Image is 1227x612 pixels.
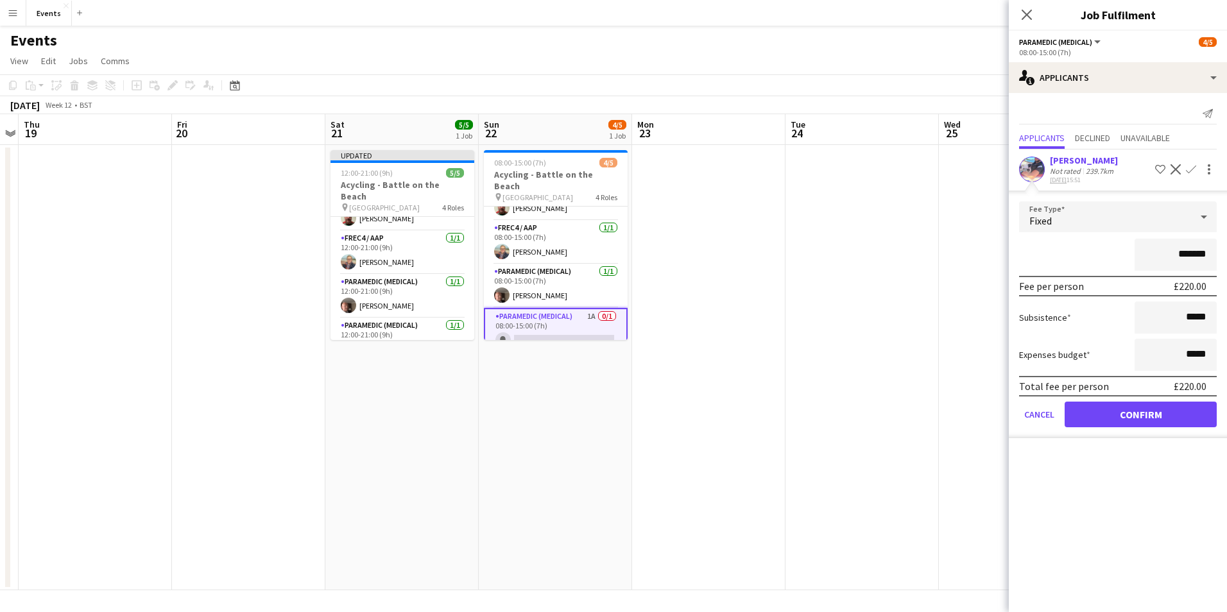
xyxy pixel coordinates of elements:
span: Jobs [69,55,88,67]
label: Expenses budget [1019,349,1090,361]
span: 19 [22,126,40,140]
h3: Job Fulfilment [1009,6,1227,23]
div: Updated [330,150,474,160]
span: Applicants [1019,133,1065,142]
span: 23 [635,126,654,140]
a: View [5,53,33,69]
span: [GEOGRAPHIC_DATA] [349,203,420,212]
span: 4 Roles [442,203,464,212]
span: Thu [24,119,40,130]
app-card-role: Paramedic (Medical)1A0/108:00-15:00 (7h) [484,308,628,354]
span: Fixed [1029,214,1052,227]
div: £220.00 [1174,280,1206,293]
app-card-role: Paramedic (Medical)1/112:00-21:00 (9h)[PERSON_NAME] [330,275,474,318]
span: Sun [484,119,499,130]
span: 25 [942,126,961,140]
span: Week 12 [42,100,74,110]
div: 1 Job [456,131,472,140]
div: Applicants [1009,62,1227,93]
div: 08:00-15:00 (7h) [1019,47,1217,57]
button: Cancel [1019,402,1060,427]
a: Edit [36,53,61,69]
div: 239.7km [1083,166,1116,176]
span: Comms [101,55,130,67]
div: Fee per person [1019,280,1084,293]
app-card-role: Paramedic (Medical)1/108:00-15:00 (7h)[PERSON_NAME] [484,264,628,308]
span: 22 [482,126,499,140]
div: Not rated [1050,166,1083,176]
button: Paramedic (Medical) [1019,37,1103,47]
button: Confirm [1065,402,1217,427]
span: 12:00-21:00 (9h) [341,168,393,178]
span: Edit [41,55,56,67]
app-job-card: Updated12:00-21:00 (9h)5/5Acycling - Battle on the Beach [GEOGRAPHIC_DATA]4 RolesFREC32/212:00-21... [330,150,474,340]
span: Tue [791,119,805,130]
span: 4/5 [599,158,617,167]
span: 20 [175,126,187,140]
span: [GEOGRAPHIC_DATA] [502,192,573,202]
span: 4/5 [608,120,626,130]
div: 15:51 [1050,176,1118,184]
span: Unavailable [1120,133,1170,142]
app-card-role: FREC4 / AAP1/112:00-21:00 (9h)[PERSON_NAME] [330,231,474,275]
span: Paramedic (Medical) [1019,37,1092,47]
span: Wed [944,119,961,130]
a: Jobs [64,53,93,69]
button: Events [26,1,72,26]
div: Total fee per person [1019,380,1109,393]
span: 08:00-15:00 (7h) [494,158,546,167]
span: View [10,55,28,67]
div: [DATE] [10,99,40,112]
span: 4/5 [1199,37,1217,47]
span: 21 [329,126,345,140]
span: 5/5 [455,120,473,130]
h3: Acycling - Battle on the Beach [484,169,628,192]
span: Fri [177,119,187,130]
h3: Acycling - Battle on the Beach [330,179,474,202]
a: Comms [96,53,135,69]
tcxspan: Call 14-08-2025 via 3CX [1050,176,1067,184]
app-card-role: Paramedic (Medical)1/112:00-21:00 (9h) [330,318,474,362]
div: BST [80,100,92,110]
h1: Events [10,31,57,50]
span: Sat [330,119,345,130]
span: Declined [1075,133,1110,142]
app-job-card: 08:00-15:00 (7h)4/5Acycling - Battle on the Beach [GEOGRAPHIC_DATA]4 RolesFREC32/208:00-15:00 (7h... [484,150,628,340]
span: Mon [637,119,654,130]
div: 1 Job [609,131,626,140]
app-card-role: FREC4 / AAP1/108:00-15:00 (7h)[PERSON_NAME] [484,221,628,264]
label: Subsistence [1019,312,1071,323]
span: 5/5 [446,168,464,178]
div: £220.00 [1174,380,1206,393]
span: 4 Roles [596,192,617,202]
div: [PERSON_NAME] [1050,155,1118,166]
span: 24 [789,126,805,140]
